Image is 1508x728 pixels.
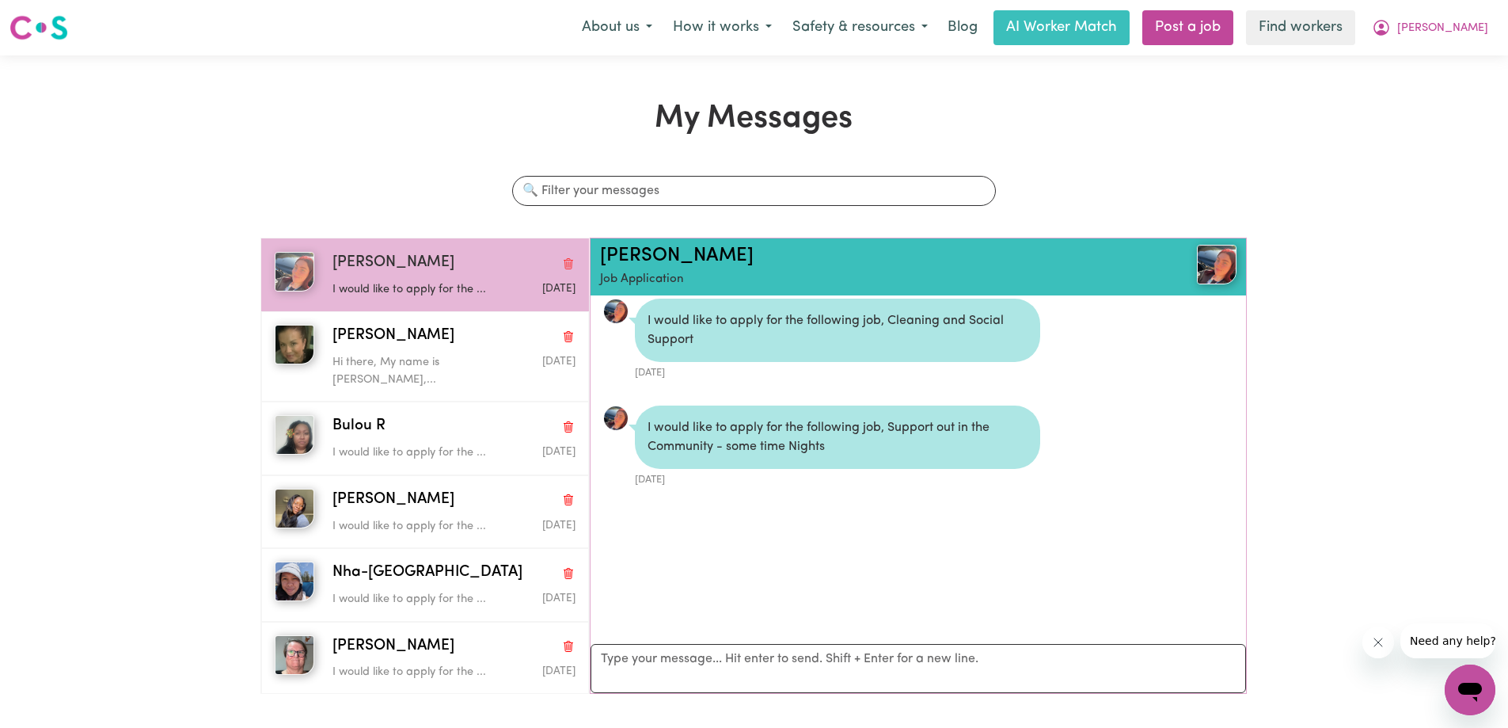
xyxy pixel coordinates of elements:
button: Safety & resources [782,11,938,44]
button: How it works [663,11,782,44]
span: [PERSON_NAME] [1397,20,1488,37]
span: Message sent on August 6, 2025 [542,593,575,604]
a: Blog [938,10,987,45]
p: Job Application [600,271,1131,289]
img: B8FFE3BDD120903ABF5B5ADC5593360C_avatar_blob [603,406,629,431]
img: Chantal T [275,489,314,528]
a: [PERSON_NAME] [600,246,754,265]
a: View Taylor-Rose K's profile [603,406,629,431]
a: Post a job [1142,10,1233,45]
button: Delete conversation [561,490,575,510]
button: Bulou RBulou RDelete conversationI would like to apply for the ...Message sent on August 2, 2025 [261,402,588,475]
button: Sharlene M[PERSON_NAME]Delete conversationI would like to apply for the ...Message sent on July 1... [261,622,588,695]
div: [DATE] [635,362,1040,380]
img: Bulou R [275,415,314,455]
a: Find workers [1246,10,1355,45]
span: [PERSON_NAME] [332,325,454,348]
button: Chantal T[PERSON_NAME]Delete conversationI would like to apply for the ...Message sent on August ... [261,475,588,548]
h1: My Messages [260,100,1247,138]
button: Delete conversation [561,636,575,657]
a: View Taylor-Rose K's profile [603,299,629,324]
p: I would like to apply for the ... [332,281,494,299]
span: Message sent on August 4, 2025 [542,356,575,367]
button: Delete conversation [561,326,575,347]
span: [PERSON_NAME] [332,635,454,658]
button: My Account [1362,11,1499,44]
span: Bulou R [332,415,386,438]
span: Message sent on August 2, 2025 [542,447,575,457]
img: Taylor-Rose K [275,252,314,292]
img: Natasha B [275,325,314,364]
img: Sharlene M [275,635,314,675]
img: B8FFE3BDD120903ABF5B5ADC5593360C_avatar_blob [603,299,629,324]
div: [DATE] [635,469,1040,487]
p: I would like to apply for the ... [332,444,494,462]
img: View Taylor-Rose K's profile [1197,245,1236,284]
button: Delete conversation [561,417,575,437]
a: Taylor-Rose K [1130,245,1236,284]
button: Delete conversation [561,253,575,273]
iframe: Button to launch messaging window [1445,665,1495,715]
span: Need any help? [9,11,96,24]
span: [PERSON_NAME] [332,489,454,512]
input: 🔍 Filter your messages [512,176,996,206]
span: Message sent on July 1, 2025 [542,666,575,677]
a: Careseekers logo [9,10,68,46]
button: Nha-Nha NNha-[GEOGRAPHIC_DATA]Delete conversationI would like to apply for the ...Message sent on... [261,548,588,621]
button: Taylor-Rose K[PERSON_NAME]Delete conversationI would like to apply for the ...Message sent on Aug... [261,238,588,311]
div: I would like to apply for the following job, Cleaning and Social Support [635,299,1040,362]
a: AI Worker Match [993,10,1130,45]
img: Careseekers logo [9,13,68,42]
button: Natasha B[PERSON_NAME]Delete conversationHi there, My name is [PERSON_NAME],...Message sent on Au... [261,311,588,402]
p: I would like to apply for the ... [332,591,494,608]
span: [PERSON_NAME] [332,252,454,275]
iframe: Message from company [1400,623,1495,658]
span: Message sent on August 6, 2025 [542,520,575,531]
span: Message sent on August 3, 2025 [542,284,575,294]
p: Hi there, My name is [PERSON_NAME],... [332,354,494,388]
button: About us [572,11,663,44]
p: I would like to apply for the ... [332,664,494,681]
button: Delete conversation [561,563,575,584]
div: I would like to apply for the following job, Support out in the Community - some time Nights [635,406,1040,469]
img: Nha-Nha N [275,562,314,601]
iframe: Close message [1362,627,1394,658]
p: I would like to apply for the ... [332,518,494,536]
span: Nha-[GEOGRAPHIC_DATA] [332,562,522,585]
